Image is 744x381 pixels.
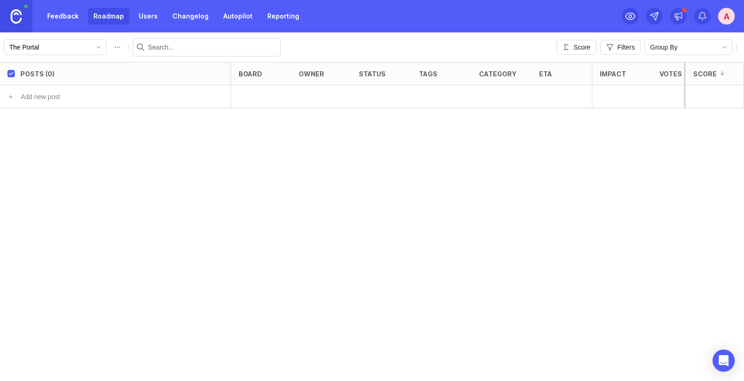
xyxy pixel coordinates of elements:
[645,39,732,55] div: toggle menu
[539,70,552,77] div: eta
[299,70,324,77] div: owner
[479,70,516,77] div: category
[262,8,305,25] a: Reporting
[11,9,22,24] img: Canny Home
[650,42,677,52] span: Group By
[20,70,55,77] div: Posts (0)
[717,44,732,51] svg: toggle icon
[88,8,129,25] a: Roadmap
[718,8,735,25] button: A
[556,40,596,55] button: Score
[573,43,590,52] span: Score
[600,70,626,77] div: Impact
[4,39,106,55] div: toggle menu
[167,8,214,25] a: Changelog
[600,40,641,55] button: Filters
[659,70,682,77] div: Votes
[21,92,60,102] div: Add new post
[359,70,386,77] div: status
[419,70,437,77] div: tags
[617,43,635,52] span: Filters
[218,8,258,25] a: Autopilot
[9,42,90,52] input: The Portal
[110,40,125,55] button: Roadmap options
[713,350,735,372] div: Open Intercom Messenger
[239,70,262,77] div: board
[148,42,277,52] input: Search...
[91,44,106,51] svg: toggle icon
[42,8,84,25] a: Feedback
[133,8,163,25] a: Users
[693,70,717,77] div: Score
